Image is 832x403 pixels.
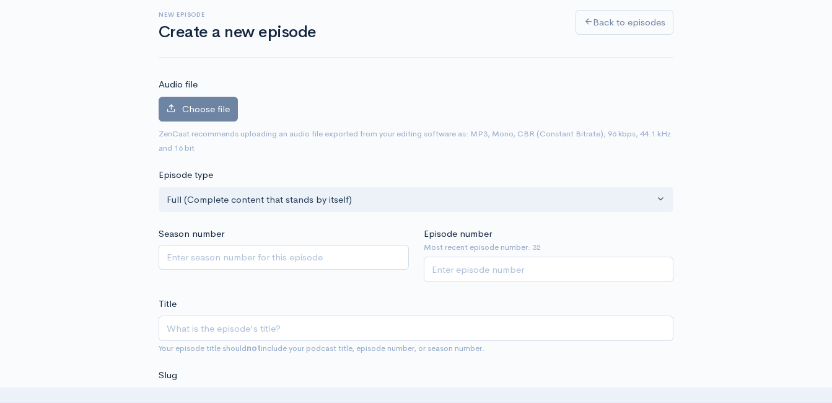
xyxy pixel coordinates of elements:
label: Season number [159,227,224,241]
input: What is the episode's title? [159,316,673,341]
label: Title [159,297,177,311]
strong: not [247,343,261,353]
label: Episode type [159,168,213,182]
div: Full (Complete content that stands by itself) [167,193,654,207]
small: ZenCast recommends uploading an audio file exported from your editing software as: MP3, Mono, CBR... [159,128,671,153]
input: Enter episode number [424,257,674,282]
small: Your episode title should include your podcast title, episode number, or season number. [159,343,484,353]
span: Choose file [182,103,230,115]
label: Slug [159,368,177,383]
h6: New episode [159,11,561,18]
small: Most recent episode number: 32 [424,241,674,254]
button: Full (Complete content that stands by itself) [159,187,673,213]
a: Back to episodes [576,10,673,35]
h1: Create a new episode [159,24,561,42]
label: Audio file [159,77,198,92]
label: Episode number [424,227,492,241]
input: Enter season number for this episode [159,245,409,270]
